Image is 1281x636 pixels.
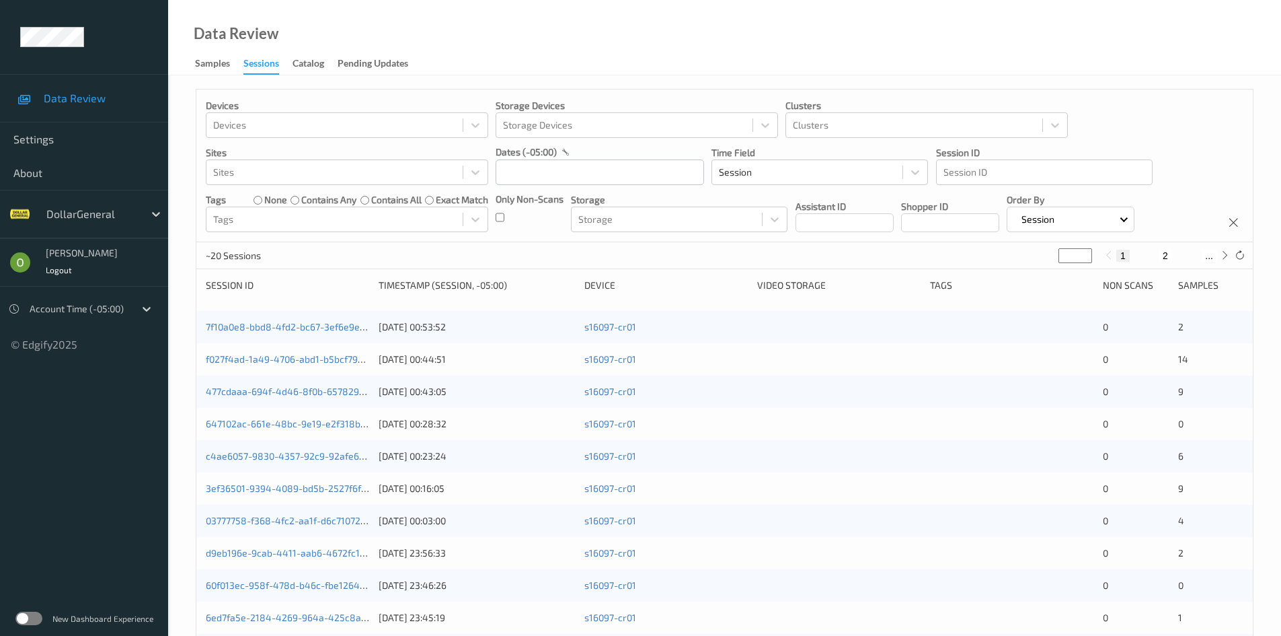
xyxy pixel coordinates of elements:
a: 03777758-f368-4fc2-aa1f-d6c710720358 [206,515,383,526]
p: Only Non-Scans [496,192,564,206]
a: s16097-cr01 [584,353,636,365]
span: 0 [1103,450,1108,462]
span: 4 [1178,515,1184,526]
div: Timestamp (Session, -05:00) [379,279,575,292]
div: [DATE] 00:43:05 [379,385,575,398]
span: 9 [1178,483,1183,494]
p: ~20 Sessions [206,249,307,262]
span: 2 [1178,547,1183,559]
p: Time Field [711,146,928,160]
a: Samples [195,55,243,73]
span: 6 [1178,450,1183,462]
p: Sites [206,146,488,160]
a: 6ed7fa5e-2184-4269-964a-425c8a0c28a1 [206,612,392,623]
a: s16097-cr01 [584,386,636,397]
div: Tags [930,279,1093,292]
label: contains all [371,193,422,207]
span: 9 [1178,386,1183,397]
a: Catalog [293,55,338,73]
span: 0 [1103,321,1108,332]
span: 0 [1178,418,1183,429]
label: contains any [301,193,356,207]
p: Shopper ID [901,200,999,213]
div: Sessions [243,57,279,75]
a: s16097-cr01 [584,547,636,559]
a: 3ef36501-9394-4089-bd5b-2527f6f73559 [206,483,387,494]
a: c4ae6057-9830-4357-92c9-92afe646b941 [206,450,391,462]
p: Session ID [936,146,1153,160]
div: Session ID [206,279,369,292]
div: [DATE] 00:16:05 [379,482,575,495]
p: dates (-05:00) [496,145,557,159]
a: f027f4ad-1a49-4706-abd1-b5bcf7973450 [206,353,385,365]
a: 477cdaaa-694f-4d46-8f0b-6578296576ef [206,386,389,397]
span: 0 [1103,612,1108,623]
div: [DATE] 23:46:26 [379,579,575,592]
span: 2 [1178,321,1183,332]
a: s16097-cr01 [584,321,636,332]
p: Storage [571,193,787,207]
button: 2 [1159,250,1172,262]
div: [DATE] 23:45:19 [379,611,575,625]
div: [DATE] 00:28:32 [379,417,575,431]
label: none [264,193,287,207]
p: Storage Devices [496,99,778,112]
p: Session [1017,213,1059,226]
span: 1 [1178,612,1182,623]
p: Tags [206,193,226,207]
p: Devices [206,99,488,112]
div: Samples [195,57,230,73]
a: 7f10a0e8-bbd8-4fd2-bc67-3ef6e9edf2ee [206,321,385,332]
div: Pending Updates [338,57,408,73]
div: [DATE] 23:56:33 [379,546,575,560]
a: 60f013ec-958f-478d-b46c-fbe12645d458 [206,579,388,591]
p: Order By [1007,193,1135,207]
div: [DATE] 00:44:51 [379,353,575,366]
div: Non Scans [1103,279,1168,292]
span: 0 [1103,418,1108,429]
a: s16097-cr01 [584,483,636,494]
a: s16097-cr01 [584,612,636,623]
div: Device [584,279,748,292]
a: 647102ac-661e-48bc-9e19-e2f318bfbc79 [206,418,384,429]
span: 0 [1103,386,1108,397]
a: d9eb196e-9cab-4411-aab6-4672fc15fa5e [206,547,385,559]
span: 14 [1178,353,1188,365]
div: Catalog [293,57,324,73]
p: Assistant ID [795,200,894,213]
button: 1 [1116,250,1130,262]
div: [DATE] 00:23:24 [379,450,575,463]
button: ... [1201,250,1217,262]
span: 0 [1103,483,1108,494]
span: 0 [1103,547,1108,559]
div: [DATE] 00:53:52 [379,320,575,334]
span: 0 [1103,353,1108,365]
span: 0 [1103,579,1108,591]
a: s16097-cr01 [584,418,636,429]
div: Samples [1178,279,1243,292]
a: Sessions [243,55,293,75]
div: [DATE] 00:03:00 [379,514,575,528]
a: s16097-cr01 [584,515,636,526]
a: Pending Updates [338,55,422,73]
span: 0 [1103,515,1108,526]
span: 0 [1178,579,1183,591]
p: Clusters [785,99,1068,112]
a: s16097-cr01 [584,579,636,591]
a: s16097-cr01 [584,450,636,462]
div: Data Review [194,27,278,40]
div: Video Storage [757,279,921,292]
label: exact match [436,193,488,207]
